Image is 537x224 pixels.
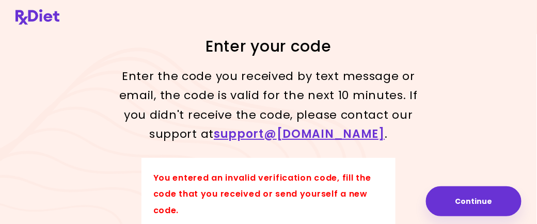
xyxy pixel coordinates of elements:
[115,67,422,144] p: Enter the code you received by text message or email, the code is valid for the next 10 minutes. ...
[115,36,422,56] h1: Enter your code
[15,9,59,25] img: RxDiet
[214,126,385,142] a: support@[DOMAIN_NAME]
[426,186,522,216] button: Continue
